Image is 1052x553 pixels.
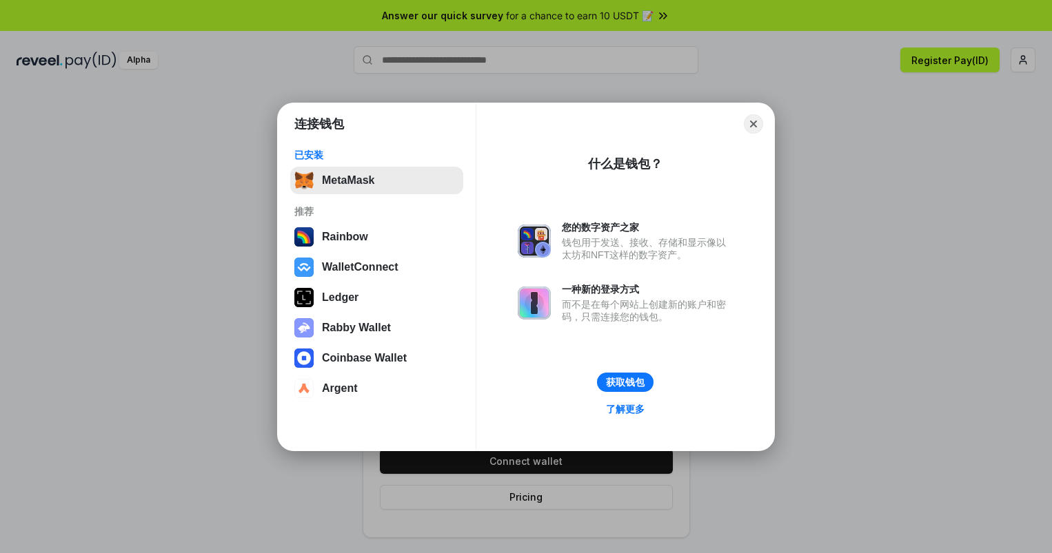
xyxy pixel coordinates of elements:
div: 您的数字资产之家 [562,221,733,233]
a: 了解更多 [598,400,653,418]
button: 获取钱包 [597,373,654,392]
div: 钱包用于发送、接收、存储和显示像以太坊和NFT这样的数字资产。 [562,236,733,261]
button: Argent [290,375,463,402]
img: svg+xml,%3Csvg%20xmlns%3D%22http%3A%2F%2Fwww.w3.org%2F2000%2Fsvg%22%20fill%3D%22none%22%20viewBox... [518,286,551,320]
button: Rabby Wallet [290,314,463,342]
img: svg+xml,%3Csvg%20width%3D%22120%22%20height%3D%22120%22%20viewBox%3D%220%200%20120%20120%22%20fil... [294,227,314,247]
button: Coinbase Wallet [290,344,463,372]
img: svg+xml,%3Csvg%20width%3D%2228%22%20height%3D%2228%22%20viewBox%3D%220%200%2028%2028%22%20fill%3D... [294,258,314,277]
div: Ledger [322,291,358,304]
div: 推荐 [294,205,459,218]
button: Rainbow [290,223,463,251]
div: Rabby Wallet [322,322,391,334]
div: 什么是钱包？ [588,156,662,172]
div: Coinbase Wallet [322,352,407,364]
div: Rainbow [322,231,368,243]
img: svg+xml,%3Csvg%20fill%3D%22none%22%20height%3D%2233%22%20viewBox%3D%220%200%2035%2033%22%20width%... [294,171,314,190]
img: svg+xml,%3Csvg%20width%3D%2228%22%20height%3D%2228%22%20viewBox%3D%220%200%2028%2028%22%20fill%3D... [294,348,314,368]
div: 而不是在每个网站上创建新的账户和密码，只需连接您的钱包。 [562,298,733,323]
img: svg+xml,%3Csvg%20xmlns%3D%22http%3A%2F%2Fwww.w3.org%2F2000%2Fsvg%22%20fill%3D%22none%22%20viewBox... [294,318,314,337]
button: MetaMask [290,167,463,194]
img: svg+xml,%3Csvg%20xmlns%3D%22http%3A%2F%2Fwww.w3.org%2F2000%2Fsvg%22%20fill%3D%22none%22%20viewBox... [518,225,551,258]
div: WalletConnect [322,261,398,273]
div: MetaMask [322,174,374,187]
button: Ledger [290,284,463,311]
div: 已安装 [294,149,459,161]
div: Argent [322,382,358,395]
div: 了解更多 [606,403,645,415]
img: svg+xml,%3Csvg%20width%3D%2228%22%20height%3D%2228%22%20viewBox%3D%220%200%2028%2028%22%20fill%3D... [294,379,314,398]
div: 获取钱包 [606,376,645,388]
img: svg+xml,%3Csvg%20xmlns%3D%22http%3A%2F%2Fwww.w3.org%2F2000%2Fsvg%22%20width%3D%2228%22%20height%3... [294,288,314,307]
button: WalletConnect [290,253,463,281]
button: Close [744,114,763,134]
div: 一种新的登录方式 [562,283,733,295]
h1: 连接钱包 [294,116,344,132]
